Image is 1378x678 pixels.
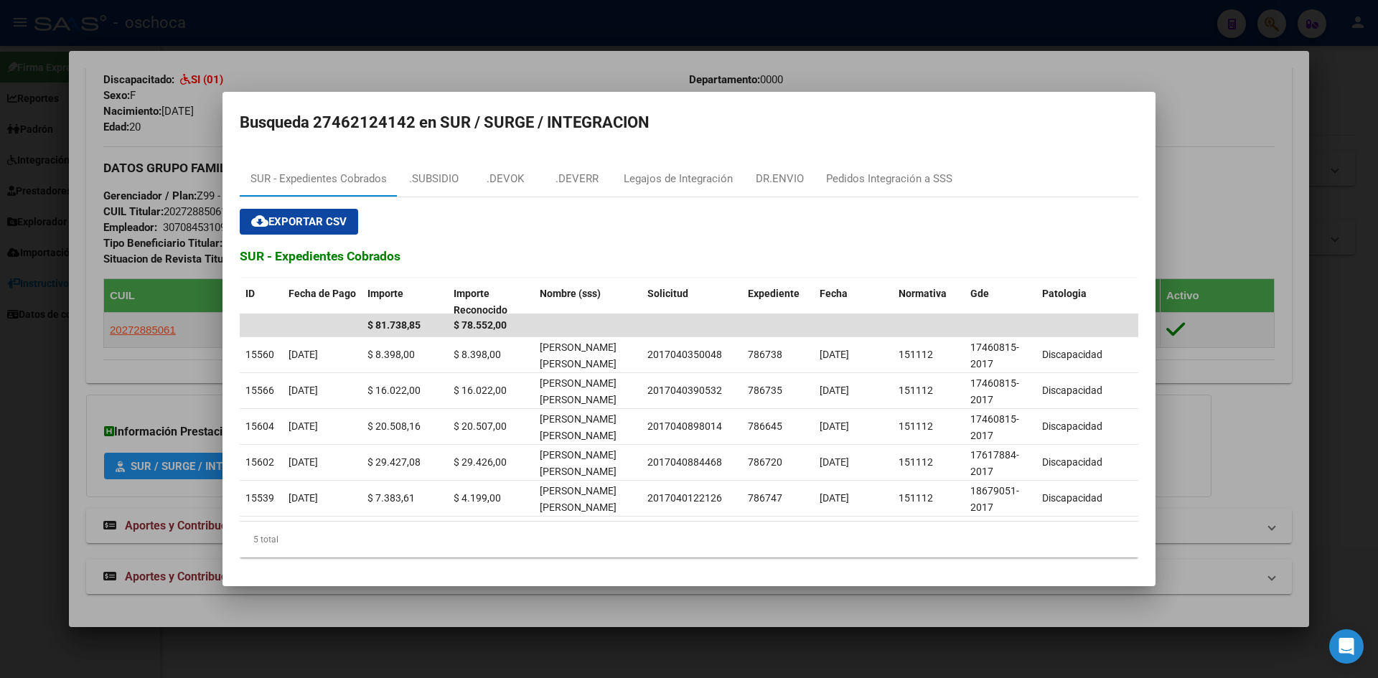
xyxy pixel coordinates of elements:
span: [DATE] [820,385,849,396]
span: [DATE] [289,385,318,396]
span: 15602 [245,456,274,468]
datatable-header-cell: Solicitud [642,278,742,326]
span: 17460815-2017 [970,413,1019,441]
span: Discapacidad [1042,420,1102,432]
span: 786735 [748,385,782,396]
datatable-header-cell: Nombre (sss) [534,278,642,326]
datatable-header-cell: Importe Reconocido [448,278,534,326]
span: 786720 [748,456,782,468]
span: Normativa [899,288,947,299]
span: 786738 [748,349,782,360]
span: SILVA MELINA MAGALI [540,485,617,513]
span: 15566 [245,385,274,396]
div: .SUBSIDIO [409,171,459,187]
div: Open Intercom Messenger [1329,629,1364,664]
span: $ 4.199,00 [454,492,501,504]
span: $ 8.398,00 [367,349,415,360]
span: [DATE] [289,420,318,432]
span: Solicitud [647,288,688,299]
span: 2017040884468 [647,456,722,468]
span: $ 8.398,00 [454,349,501,360]
datatable-header-cell: Importe [362,278,448,326]
mat-icon: cloud_download [251,212,268,230]
span: Nombre (sss) [540,288,601,299]
div: Pedidos Integración a SSS [826,171,952,187]
div: 5 total [240,522,1138,557]
span: Discapacidad [1042,349,1102,360]
span: 17617884-2017 [970,449,1019,477]
span: Importe [367,288,403,299]
span: Fecha de Pago [289,288,356,299]
span: 17460815-2017 [970,377,1019,405]
datatable-header-cell: Expediente [742,278,814,326]
span: $ 29.427,08 [367,456,421,468]
span: [DATE] [289,492,318,504]
datatable-header-cell: Normativa [893,278,965,326]
span: 15604 [245,420,274,432]
span: 2017040350048 [647,349,722,360]
span: Discapacidad [1042,385,1102,396]
span: 786645 [748,420,782,432]
span: 17460815-2017 [970,342,1019,369]
span: 151112 [899,385,933,396]
span: [DATE] [289,349,318,360]
span: [DATE] [820,420,849,432]
span: SILVA MELINA MAGALI [540,449,617,477]
span: [DATE] [820,349,849,360]
div: Legajos de Integración [624,171,733,187]
span: Discapacidad [1042,456,1102,468]
datatable-header-cell: Gde [965,278,1036,326]
button: Exportar CSV [240,209,358,235]
span: 2017040122126 [647,492,722,504]
span: 18679051-2017 [970,485,1019,513]
span: $ 16.022,00 [454,385,507,396]
span: $ 29.426,00 [454,456,507,468]
span: $ 20.508,16 [367,420,421,432]
span: Exportar CSV [251,215,347,228]
datatable-header-cell: Patologia [1036,278,1216,326]
datatable-header-cell: ID [240,278,283,326]
span: ID [245,288,255,299]
span: [DATE] [289,456,318,468]
span: $ 20.507,00 [454,420,507,432]
div: .DEVOK [487,171,524,187]
span: Importe Reconocido [454,288,507,316]
span: 15560 [245,349,274,360]
h2: Busqueda 27462124142 en SUR / SURGE / INTEGRACION [240,109,1138,136]
datatable-header-cell: Fecha de Pago [283,278,362,326]
div: SUR - Expedientes Cobrados [250,171,387,187]
span: SILVA MELINA MAGALI [540,413,617,441]
span: 151112 [899,420,933,432]
span: Discapacidad [1042,492,1102,504]
span: $ 81.738,85 [367,319,421,331]
span: [DATE] [820,456,849,468]
span: [DATE] [820,492,849,504]
span: 786747 [748,492,782,504]
datatable-header-cell: Fecha [814,278,893,326]
span: 2017040390532 [647,385,722,396]
span: 151112 [899,456,933,468]
div: .DEVERR [556,171,599,187]
span: Expediente [748,288,800,299]
span: Gde [970,288,989,299]
span: Patologia [1042,288,1087,299]
span: 2017040898014 [647,420,722,432]
span: $ 7.383,61 [367,492,415,504]
span: SILVA MELINA MAGALI [540,342,617,369]
span: $ 16.022,00 [367,385,421,396]
span: 15539 [245,492,274,504]
h3: SUR - Expedientes Cobrados [240,247,1138,265]
span: 151112 [899,349,933,360]
span: Fecha [820,288,848,299]
div: DR.ENVIO [756,171,804,187]
span: $ 78.552,00 [454,319,507,331]
span: 151112 [899,492,933,504]
span: SILVA MELINA MAGALI [540,377,617,405]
